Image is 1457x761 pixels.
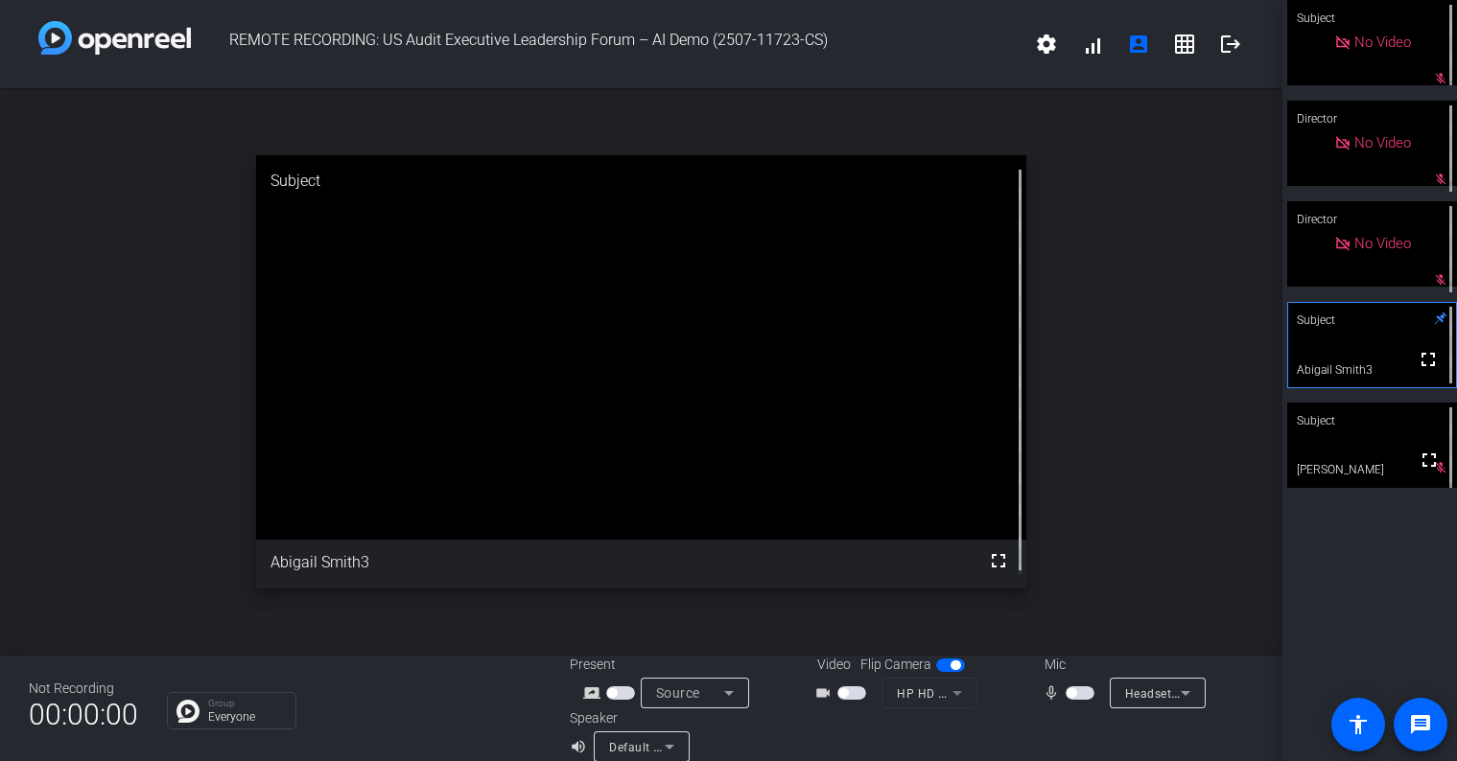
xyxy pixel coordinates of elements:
span: REMOTE RECORDING: US Audit Executive Leadership Forum – AI Demo (2507-11723-CS) [191,21,1023,67]
img: Chat Icon [176,700,200,723]
mat-icon: accessibility [1347,713,1370,736]
div: Director [1287,201,1457,238]
p: Everyone [208,711,286,723]
div: Subject [1287,403,1457,439]
mat-icon: fullscreen [987,549,1010,572]
mat-icon: videocam_outline [814,681,837,704]
mat-icon: screen_share_outline [583,681,606,704]
span: No Video [1354,134,1411,151]
div: Present [570,655,762,675]
span: Default - Headset Earphone (Jabra EVOLVE 20 MS) [609,739,895,754]
mat-icon: settings [1035,33,1058,56]
span: Source [656,685,700,701]
mat-icon: account_box [1127,33,1150,56]
p: Group [208,699,286,708]
mat-icon: logout [1219,33,1242,56]
mat-icon: grid_on [1173,33,1196,56]
span: 00:00:00 [29,691,138,738]
div: Subject [1287,302,1457,338]
mat-icon: volume_up [570,735,593,758]
span: Headset Microphone (Jabra EVOLVE 20 MS) [1125,685,1373,701]
span: Video [817,655,851,675]
span: No Video [1354,34,1411,51]
div: Not Recording [29,679,138,699]
img: white-gradient.svg [38,21,191,55]
button: signal_cellular_alt [1069,21,1116,67]
div: Mic [1025,655,1217,675]
div: Director [1287,101,1457,137]
div: Speaker [570,708,685,728]
mat-icon: mic_none [1043,681,1066,704]
span: Flip Camera [860,655,931,675]
div: Subject [256,155,1025,207]
span: No Video [1354,235,1411,252]
mat-icon: fullscreen [1418,449,1441,472]
mat-icon: fullscreen [1417,348,1440,371]
mat-icon: message [1409,713,1432,736]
